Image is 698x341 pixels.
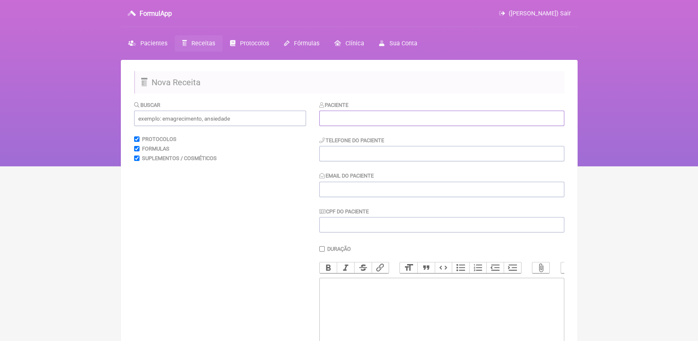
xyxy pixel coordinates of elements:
[327,246,351,252] label: Duração
[469,262,487,273] button: Numbers
[240,40,269,47] span: Protocolos
[319,137,385,143] label: Telefone do Paciente
[561,262,578,273] button: Undo
[400,262,417,273] button: Heading
[345,40,364,47] span: Clínica
[499,10,571,17] a: ([PERSON_NAME]) Sair
[372,35,424,52] a: Sua Conta
[175,35,223,52] a: Receitas
[319,208,369,215] label: CPF do Paciente
[294,40,319,47] span: Fórmulas
[134,111,306,126] input: exemplo: emagrecimento, ansiedade
[277,35,327,52] a: Fórmulas
[417,262,435,273] button: Quote
[134,102,161,108] label: Buscar
[134,71,564,94] h2: Nova Receita
[142,155,217,161] label: Suplementos / Cosméticos
[504,262,521,273] button: Increase Level
[452,262,469,273] button: Bullets
[142,136,176,142] label: Protocolos
[320,262,337,273] button: Bold
[140,40,167,47] span: Pacientes
[435,262,452,273] button: Code
[191,40,215,47] span: Receitas
[509,10,571,17] span: ([PERSON_NAME]) Sair
[389,40,417,47] span: Sua Conta
[319,102,349,108] label: Paciente
[486,262,504,273] button: Decrease Level
[121,35,175,52] a: Pacientes
[372,262,389,273] button: Link
[319,173,374,179] label: Email do Paciente
[327,35,372,52] a: Clínica
[337,262,354,273] button: Italic
[354,262,372,273] button: Strikethrough
[532,262,550,273] button: Attach Files
[142,146,169,152] label: Formulas
[140,10,172,17] h3: FormulApp
[223,35,277,52] a: Protocolos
